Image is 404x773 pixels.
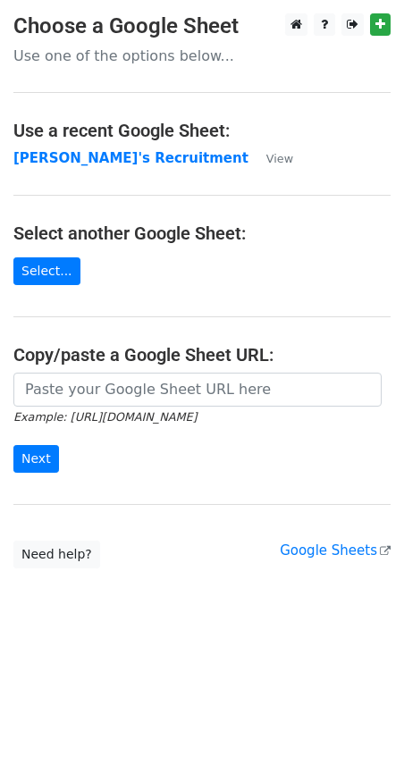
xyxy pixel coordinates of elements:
h4: Copy/paste a Google Sheet URL: [13,344,391,365]
h3: Choose a Google Sheet [13,13,391,39]
p: Use one of the options below... [13,46,391,65]
a: Need help? [13,541,100,568]
a: View [248,150,293,166]
small: View [266,152,293,165]
a: Google Sheets [280,542,391,559]
h4: Use a recent Google Sheet: [13,120,391,141]
input: Paste your Google Sheet URL here [13,373,382,407]
a: [PERSON_NAME]'s Recruitment [13,150,248,166]
h4: Select another Google Sheet: [13,223,391,244]
input: Next [13,445,59,473]
small: Example: [URL][DOMAIN_NAME] [13,410,197,424]
a: Select... [13,257,80,285]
